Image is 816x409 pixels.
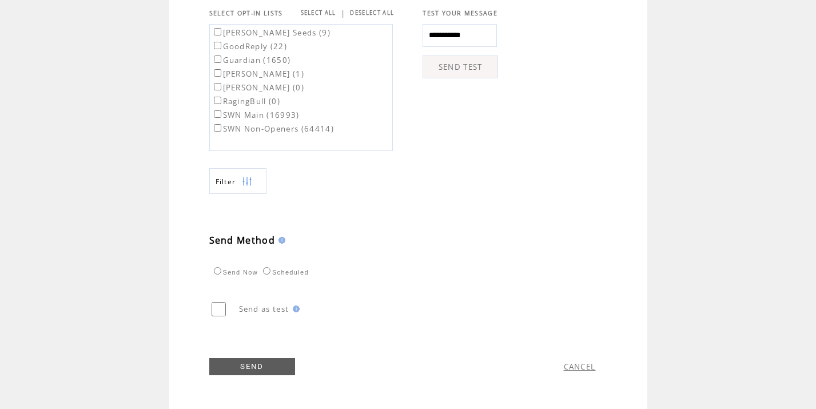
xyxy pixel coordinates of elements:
input: RagingBull (0) [214,97,221,104]
a: CANCEL [564,362,596,372]
input: SWN Non-Openers (64414) [214,124,221,132]
a: Filter [209,168,266,194]
label: Scheduled [260,269,309,276]
input: [PERSON_NAME] Seeds (9) [214,28,221,35]
label: [PERSON_NAME] Seeds (9) [212,27,331,38]
a: SELECT ALL [301,9,336,17]
a: SEND TEST [423,55,498,78]
input: [PERSON_NAME] (1) [214,69,221,77]
a: DESELECT ALL [350,9,394,17]
span: TEST YOUR MESSAGE [423,9,497,17]
label: Send Now [211,269,258,276]
a: SEND [209,358,295,375]
label: SWN Non-Openers (64414) [212,124,335,134]
input: [PERSON_NAME] (0) [214,83,221,90]
img: filters.png [242,169,252,194]
label: SWN Main (16993) [212,110,300,120]
img: help.gif [275,237,285,244]
label: Guardian (1650) [212,55,291,65]
span: | [341,8,345,18]
span: Show filters [216,177,236,186]
span: SELECT OPT-IN LISTS [209,9,283,17]
input: Send Now [214,267,221,275]
span: Send as test [239,304,289,314]
label: [PERSON_NAME] (0) [212,82,305,93]
input: SWN Main (16993) [214,110,221,118]
span: Send Method [209,234,276,247]
input: Scheduled [263,267,270,275]
input: Guardian (1650) [214,55,221,63]
label: GoodReply (22) [212,41,288,51]
img: help.gif [289,305,300,312]
label: [PERSON_NAME] (1) [212,69,305,79]
input: GoodReply (22) [214,42,221,49]
label: RagingBull (0) [212,96,281,106]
